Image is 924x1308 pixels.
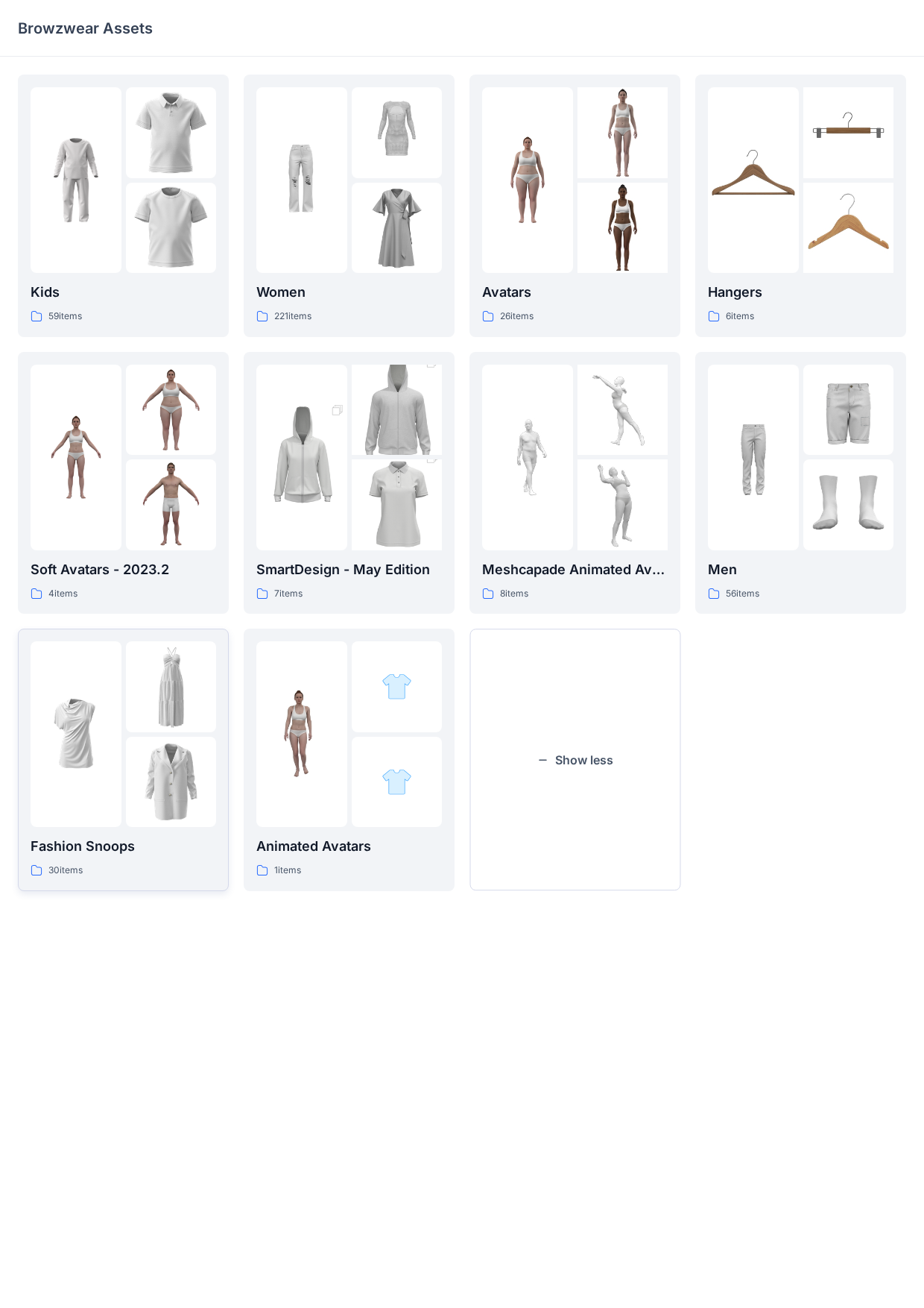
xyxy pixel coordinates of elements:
p: 8 items [500,586,528,602]
p: Women [256,282,442,303]
a: folder 1folder 2folder 3Soft Avatars - 2023.24items [18,352,229,614]
p: SmartDesign - May Edition [256,559,442,580]
img: folder 1 [31,135,121,226]
img: folder 3 [126,737,217,828]
img: folder 2 [577,365,668,456]
img: folder 2 [126,365,217,456]
p: 221 items [274,309,311,324]
img: folder 1 [708,412,799,503]
img: folder 3 [352,437,443,573]
p: Hangers [708,282,893,303]
img: folder 3 [126,183,217,274]
a: folder 1folder 2folder 3Men56items [695,352,906,614]
p: 1 items [274,863,301,878]
p: 26 items [500,309,534,324]
p: Browzwear Assets [18,18,153,39]
img: folder 3 [803,183,894,274]
img: folder 3 [126,459,217,550]
p: Men [708,559,893,580]
a: folder 1folder 2folder 3Kids59items [18,75,229,337]
img: folder 1 [256,389,347,525]
img: folder 2 [803,365,894,456]
img: folder 1 [31,412,121,503]
button: Show less [469,629,680,891]
img: folder 2 [352,87,443,178]
p: 7 items [274,586,303,602]
p: Kids [31,282,216,303]
img: folder 2 [352,342,443,477]
p: Soft Avatars - 2023.2 [31,559,216,580]
a: folder 1folder 2folder 3Hangers6items [695,75,906,337]
p: Animated Avatars [256,836,442,857]
img: folder 3 [803,459,894,550]
img: folder 1 [482,135,573,226]
img: folder 2 [382,671,412,702]
img: folder 3 [577,183,668,274]
p: Fashion Snoops [31,836,216,857]
img: folder 1 [256,135,347,226]
a: folder 1folder 2folder 3Fashion Snoops30items [18,629,229,891]
img: folder 1 [708,135,799,226]
a: folder 1folder 2folder 3Women221items [244,75,455,337]
p: 4 items [48,586,77,602]
a: folder 1folder 2folder 3SmartDesign - May Edition7items [244,352,455,614]
p: 30 items [48,863,83,878]
img: folder 1 [31,689,121,780]
img: folder 2 [126,641,217,732]
p: 56 items [726,586,759,602]
a: folder 1folder 2folder 3Meshcapade Animated Avatars8items [469,352,680,614]
img: folder 3 [577,459,668,550]
img: folder 2 [577,87,668,178]
p: 6 items [726,309,754,324]
img: folder 1 [482,412,573,503]
img: folder 3 [352,183,443,274]
img: folder 3 [382,767,412,797]
p: 59 items [48,309,82,324]
p: Meshcapade Animated Avatars [482,559,668,580]
p: Avatars [482,282,668,303]
a: folder 1folder 2folder 3Avatars26items [469,75,680,337]
img: folder 1 [256,689,347,780]
img: folder 2 [803,87,894,178]
a: folder 1folder 2folder 3Animated Avatars1items [244,629,455,891]
img: folder 2 [126,87,217,178]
